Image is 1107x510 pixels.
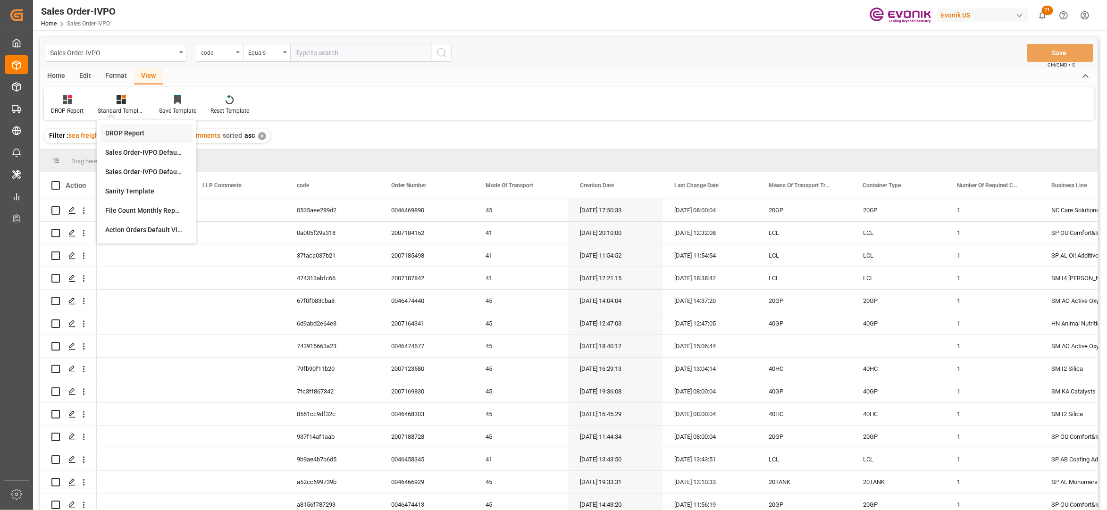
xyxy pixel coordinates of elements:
[40,312,97,335] div: Press SPACE to select this row.
[852,471,946,493] div: 20TANK
[946,312,1040,334] div: 1
[569,403,663,425] div: [DATE] 16:45:29
[569,267,663,289] div: [DATE] 12:21:15
[946,403,1040,425] div: 1
[852,312,946,334] div: 40GP
[40,267,97,290] div: Press SPACE to select this row.
[946,267,1040,289] div: 1
[40,358,97,380] div: Press SPACE to select this row.
[946,448,1040,470] div: 1
[569,380,663,402] div: [DATE] 19:36:08
[852,244,946,267] div: LCL
[244,132,255,139] span: asc
[285,335,380,357] div: 743915663a23
[68,132,149,139] span: sea freight Pending Orders
[40,222,97,244] div: Press SPACE to select this row.
[663,267,757,289] div: [DATE] 18:38:42
[474,312,569,334] div: 45
[40,199,97,222] div: Press SPACE to select this row.
[938,8,1028,22] div: Evonik US
[946,426,1040,448] div: 1
[663,358,757,380] div: [DATE] 13:04:14
[105,186,188,196] div: Sanity Template
[663,471,757,493] div: [DATE] 13:10:33
[474,290,569,312] div: 45
[474,222,569,244] div: 41
[1027,44,1093,62] button: Save
[40,244,97,267] div: Press SPACE to select this row.
[569,312,663,334] div: [DATE] 12:47:03
[380,426,474,448] div: 2007188728
[663,426,757,448] div: [DATE] 08:00:04
[757,403,852,425] div: 40HC
[50,46,176,58] div: Sales Order-IVPO
[159,107,196,115] div: Save Template
[285,471,380,493] div: a52cc699739b
[946,199,1040,221] div: 1
[66,181,86,190] div: Action
[105,206,188,216] div: File Count Monthly Report
[757,244,852,267] div: LCL
[946,244,1040,267] div: 1
[243,44,290,62] button: open menu
[40,380,97,403] div: Press SPACE to select this row.
[1048,61,1075,68] span: Ctrl/CMD + S
[285,403,380,425] div: 8561cc9df32c
[40,403,97,426] div: Press SPACE to select this row.
[852,426,946,448] div: 20GP
[285,244,380,267] div: 37faca037b21
[40,426,97,448] div: Press SPACE to select this row.
[757,380,852,402] div: 40GP
[946,471,1040,493] div: 1
[196,44,243,62] button: open menu
[663,290,757,312] div: [DATE] 14:37:20
[41,4,116,18] div: Sales Order-IVPO
[663,448,757,470] div: [DATE] 13:43:51
[223,132,242,139] span: sorted
[757,426,852,448] div: 20GP
[663,199,757,221] div: [DATE] 08:00:04
[391,182,426,189] span: Order Number
[852,290,946,312] div: 20GP
[98,68,134,84] div: Format
[769,182,832,189] span: Means Of Transport Translation
[870,7,931,24] img: Evonik-brand-mark-Deep-Purple-RGB.jpeg_1700498283.jpeg
[98,107,145,115] div: Standard Templates
[946,380,1040,402] div: 1
[49,132,68,139] span: Filter :
[852,448,946,470] div: LCL
[863,182,901,189] span: Container Type
[569,426,663,448] div: [DATE] 11:44:34
[380,199,474,221] div: 0046469890
[71,158,145,165] span: Drag here to set row groups
[474,358,569,380] div: 45
[663,335,757,357] div: [DATE] 15:06:44
[41,20,57,27] a: Home
[852,199,946,221] div: 20GP
[40,68,72,84] div: Home
[105,167,188,177] div: Sales Order-IVPO Default [PERSON_NAME]
[946,358,1040,380] div: 1
[757,222,852,244] div: LCL
[105,148,188,158] div: Sales Order-IVPO Default view
[258,132,266,140] div: ✕
[580,182,614,189] span: Creation Date
[663,222,757,244] div: [DATE] 12:32:08
[569,244,663,267] div: [DATE] 11:54:52
[474,244,569,267] div: 41
[432,44,452,62] button: search button
[380,244,474,267] div: 2007185498
[290,44,432,62] input: Type to search
[569,290,663,312] div: [DATE] 14:04:04
[380,312,474,334] div: 2007164341
[474,471,569,493] div: 45
[486,182,533,189] span: Mode Of Transport
[40,448,97,471] div: Press SPACE to select this row.
[663,403,757,425] div: [DATE] 08:00:04
[946,222,1040,244] div: 1
[285,380,380,402] div: 7fc3ff867342
[285,312,380,334] div: 6d9abd2e64e3
[474,267,569,289] div: 41
[285,267,380,289] div: 474313abfc66
[380,448,474,470] div: 0046458345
